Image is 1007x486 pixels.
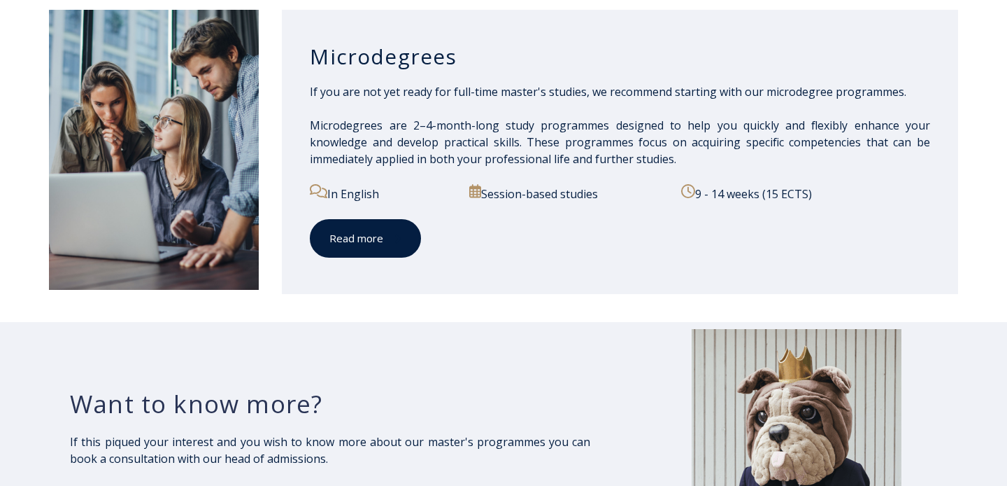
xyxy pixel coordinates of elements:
img: iStock-1320775580-1 [49,10,259,290]
p: If this piqued your interest and you wish to know more about our master's programmes you can book... [70,433,590,467]
span: Microdegrees are 2–4-month-long study programmes designed to help you quickly and flexibly enhanc... [310,118,930,167]
p: In English [310,184,453,202]
h3: Microdegrees [310,43,930,70]
p: Session-based studies [469,184,665,202]
span: If you are not yet ready for full-time master's studies, we recommend starting with our microdegr... [310,84,906,99]
a: Read more [310,219,421,258]
h3: Want to know more? [70,389,590,419]
p: 9 - 14 weeks (15 ECTS) [681,184,930,202]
